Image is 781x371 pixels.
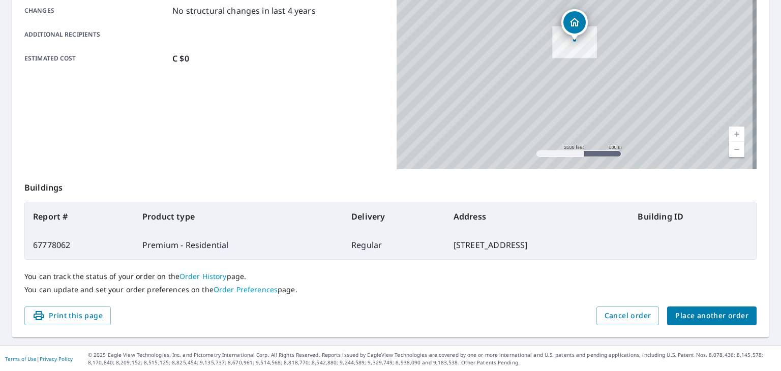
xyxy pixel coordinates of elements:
[24,30,168,39] p: Additional recipients
[667,306,757,325] button: Place another order
[729,127,744,142] a: Current Level 14, Zoom In
[605,310,651,322] span: Cancel order
[24,52,168,65] p: Estimated cost
[25,202,134,231] th: Report #
[5,356,73,362] p: |
[88,351,776,366] p: © 2025 Eagle View Technologies, Inc. and Pictometry International Corp. All Rights Reserved. Repo...
[561,9,588,41] div: Dropped pin, building 1, Residential property, 170 ABILENE AVE HALIFAX NS B2T0B6
[675,310,748,322] span: Place another order
[172,5,316,17] p: No structural changes in last 4 years
[343,202,445,231] th: Delivery
[24,306,111,325] button: Print this page
[629,202,756,231] th: Building ID
[445,231,630,259] td: [STREET_ADDRESS]
[596,306,659,325] button: Cancel order
[445,202,630,231] th: Address
[179,271,227,281] a: Order History
[24,285,757,294] p: You can update and set your order preferences on the page.
[214,285,278,294] a: Order Preferences
[134,231,343,259] td: Premium - Residential
[24,272,757,281] p: You can track the status of your order on the page.
[25,231,134,259] td: 67778062
[134,202,343,231] th: Product type
[24,169,757,202] p: Buildings
[343,231,445,259] td: Regular
[33,310,103,322] span: Print this page
[5,355,37,362] a: Terms of Use
[40,355,73,362] a: Privacy Policy
[729,142,744,157] a: Current Level 14, Zoom Out
[24,5,168,17] p: Changes
[172,52,189,65] p: C $0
